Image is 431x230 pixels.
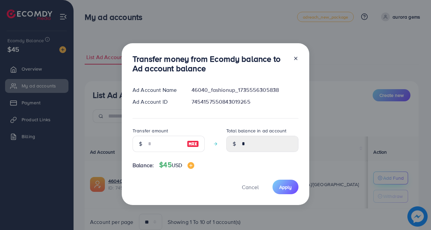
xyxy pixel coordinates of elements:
div: 7454157550843019265 [186,98,304,106]
label: Total balance in ad account [226,127,286,134]
h3: Transfer money from Ecomdy balance to Ad account balance [133,54,288,74]
button: Apply [272,180,298,194]
img: image [188,162,194,169]
div: 46040_fashionup_1735556305838 [186,86,304,94]
button: Cancel [233,180,267,194]
div: Ad Account ID [127,98,186,106]
div: Ad Account Name [127,86,186,94]
span: Apply [279,184,292,190]
h4: $45 [159,161,194,169]
img: image [187,140,199,148]
span: Cancel [242,183,259,191]
label: Transfer amount [133,127,168,134]
span: USD [172,161,182,169]
span: Balance: [133,161,154,169]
